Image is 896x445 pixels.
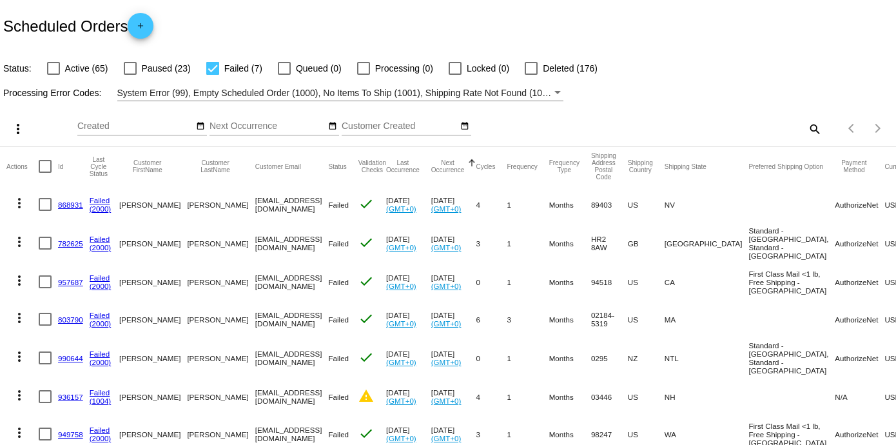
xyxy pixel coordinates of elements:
span: Failed [328,278,349,286]
a: (GMT+0) [386,434,416,442]
button: Change sorting for ShippingPostcode [591,152,616,181]
mat-cell: [PERSON_NAME] [119,263,187,301]
mat-cell: [DATE] [386,263,431,301]
button: Change sorting for PreferredShippingOption [748,163,823,170]
mat-icon: more_vert [12,425,27,440]
mat-cell: NV [665,186,749,223]
span: Failed [328,201,349,209]
a: (GMT+0) [431,319,462,328]
button: Change sorting for CustomerEmail [255,163,301,170]
mat-cell: [PERSON_NAME] [119,338,187,378]
mat-icon: date_range [460,121,469,132]
mat-cell: 1 [507,338,549,378]
mat-cell: 1 [507,378,549,415]
mat-cell: [DATE] [431,378,476,415]
mat-icon: more_vert [12,234,27,250]
input: Created [77,121,193,132]
span: Failed [328,239,349,248]
a: (GMT+0) [431,243,462,252]
button: Change sorting for CustomerLastName [187,159,243,173]
a: (2000) [90,319,112,328]
mat-cell: 0 [476,263,507,301]
mat-cell: [DATE] [386,186,431,223]
mat-icon: more_vert [10,121,26,137]
mat-cell: 89403 [591,186,628,223]
mat-cell: MA [665,301,749,338]
mat-cell: N/A [835,378,884,415]
mat-icon: more_vert [12,195,27,211]
mat-icon: check [358,426,374,441]
span: Failed [328,315,349,324]
mat-cell: [DATE] [431,263,476,301]
mat-cell: AuthorizeNet [835,186,884,223]
mat-cell: AuthorizeNet [835,263,884,301]
mat-cell: US [628,301,665,338]
button: Change sorting for CustomerFirstName [119,159,175,173]
a: Failed [90,388,110,397]
mat-cell: [PERSON_NAME] [187,223,255,263]
mat-cell: Months [549,301,591,338]
span: Deleted (176) [543,61,598,76]
mat-cell: Months [549,263,591,301]
mat-cell: Months [549,223,591,263]
a: 803790 [58,315,83,324]
input: Customer Created [342,121,458,132]
button: Change sorting for LastProcessingCycleId [90,156,108,177]
mat-cell: [GEOGRAPHIC_DATA] [665,223,749,263]
mat-cell: [EMAIL_ADDRESS][DOMAIN_NAME] [255,223,329,263]
mat-cell: [EMAIL_ADDRESS][DOMAIN_NAME] [255,263,329,301]
button: Previous page [839,115,865,141]
mat-icon: check [358,273,374,289]
mat-cell: 4 [476,186,507,223]
mat-icon: date_range [328,121,337,132]
span: Paused (23) [142,61,191,76]
a: (2000) [90,282,112,290]
a: Failed [90,235,110,243]
a: (GMT+0) [431,397,462,405]
button: Change sorting for Cycles [476,163,495,170]
mat-icon: check [358,235,374,250]
mat-cell: First Class Mail <1 lb, Free Shipping - [GEOGRAPHIC_DATA] [748,263,835,301]
mat-cell: AuthorizeNet [835,338,884,378]
mat-cell: GB [628,223,665,263]
a: (GMT+0) [431,434,462,442]
mat-cell: AuthorizeNet [835,223,884,263]
a: 782625 [58,239,83,248]
a: 936157 [58,393,83,401]
a: (GMT+0) [386,319,416,328]
button: Change sorting for Id [58,163,63,170]
mat-icon: more_vert [12,273,27,288]
button: Change sorting for Status [328,163,346,170]
mat-icon: more_vert [12,388,27,403]
mat-cell: 4 [476,378,507,415]
mat-icon: warning [358,388,374,404]
mat-cell: [DATE] [386,378,431,415]
mat-header-cell: Validation Checks [358,147,386,186]
button: Change sorting for FrequencyType [549,159,579,173]
h2: Scheduled Orders [3,13,153,39]
mat-cell: Months [549,378,591,415]
input: Next Occurrence [209,121,326,132]
mat-cell: [EMAIL_ADDRESS][DOMAIN_NAME] [255,378,329,415]
mat-cell: US [628,378,665,415]
button: Change sorting for LastOccurrenceUtc [386,159,420,173]
mat-cell: NZ [628,338,665,378]
mat-cell: 1 [507,186,549,223]
mat-icon: more_vert [12,310,27,326]
mat-cell: NH [665,378,749,415]
mat-cell: [PERSON_NAME] [187,378,255,415]
mat-icon: check [358,196,374,212]
a: 868931 [58,201,83,209]
mat-cell: US [628,263,665,301]
a: 957687 [58,278,83,286]
button: Change sorting for PaymentMethod.Type [835,159,873,173]
mat-icon: date_range [196,121,205,132]
a: (2000) [90,204,112,213]
button: Next page [865,115,891,141]
mat-cell: Months [549,186,591,223]
button: Change sorting for ShippingState [665,163,706,170]
mat-cell: [PERSON_NAME] [119,301,187,338]
mat-cell: [EMAIL_ADDRESS][DOMAIN_NAME] [255,338,329,378]
mat-cell: US [628,186,665,223]
button: Change sorting for NextOccurrenceUtc [431,159,465,173]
